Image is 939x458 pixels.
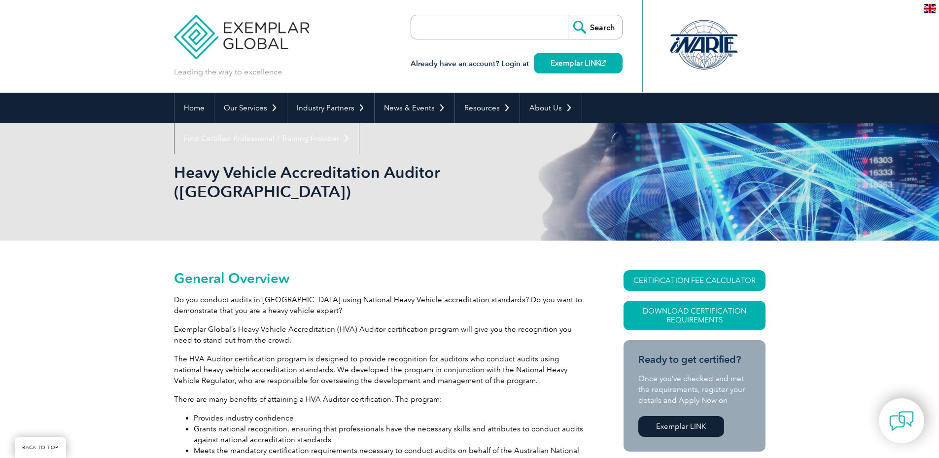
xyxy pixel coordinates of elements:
[194,413,588,423] li: Provides industry confidence
[534,53,623,73] a: Exemplar LINK
[287,93,374,123] a: Industry Partners
[638,416,724,437] a: Exemplar LINK
[520,93,582,123] a: About Us
[174,93,214,123] a: Home
[624,270,765,291] a: CERTIFICATION FEE CALCULATOR
[174,270,588,286] h2: General Overview
[174,353,588,386] p: The HVA Auditor certification program is designed to provide recognition for auditors who conduct...
[411,58,623,70] h3: Already have an account? Login at
[455,93,520,123] a: Resources
[638,373,751,406] p: Once you’ve checked and met the requirements, register your details and Apply Now on
[924,4,936,13] img: en
[568,15,622,39] input: Search
[214,93,287,123] a: Our Services
[375,93,454,123] a: News & Events
[638,353,751,366] h3: Ready to get certified?
[174,394,588,405] p: There are many benefits of attaining a HVA Auditor certification. The program:
[194,423,588,445] li: Grants national recognition, ensuring that professionals have the necessary skills and attributes...
[174,324,588,346] p: Exemplar Global’s Heavy Vehicle Accreditation (HVA) Auditor certification program will give you t...
[174,163,553,201] h1: Heavy Vehicle Accreditation Auditor ([GEOGRAPHIC_DATA])
[174,67,282,77] p: Leading the way to excellence
[15,437,66,458] a: BACK TO TOP
[174,123,359,154] a: Find Certified Professional / Training Provider
[889,409,914,433] img: contact-chat.png
[174,294,588,316] p: Do you conduct audits in [GEOGRAPHIC_DATA] using National Heavy Vehicle accreditation standards? ...
[624,301,765,330] a: Download Certification Requirements
[600,60,606,66] img: open_square.png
